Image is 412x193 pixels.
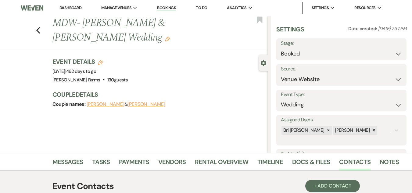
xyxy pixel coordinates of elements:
span: Analytics [227,5,246,11]
button: Close lead details [261,60,266,66]
a: Docs & Files [292,157,330,170]
a: Dashboard [59,5,81,10]
button: [PERSON_NAME] [87,102,124,107]
span: | [65,68,96,74]
h3: Couple Details [52,90,262,99]
button: [PERSON_NAME] [127,102,165,107]
button: + Add Contact [305,180,360,192]
a: Contacts [339,157,371,170]
img: Weven Logo [21,2,44,14]
a: Payments [119,157,149,170]
span: Manage Venues [101,5,131,11]
label: Stage: [281,39,402,48]
label: Task List(s): [281,150,402,159]
a: Rental Overview [195,157,248,170]
span: Date created: [348,26,378,32]
h1: MDW- [PERSON_NAME] & [PERSON_NAME] Wedding [52,16,222,45]
label: Source: [281,65,402,73]
span: [DATE] 7:37 PM [378,26,407,32]
span: Couple names: [52,101,87,107]
span: [PERSON_NAME] Farms [52,77,100,83]
a: Bookings [157,5,176,11]
h1: Event Contacts [52,180,114,193]
label: Event Type: [281,90,402,99]
span: Settings [312,5,329,11]
a: Notes [380,157,399,170]
a: Vendors [158,157,186,170]
label: Assigned Users: [281,116,402,124]
div: [PERSON_NAME] [333,126,371,135]
a: To Do [196,5,207,10]
button: Edit [165,36,170,41]
h3: Settings [276,25,304,38]
h3: Event Details [52,57,128,66]
div: Bri [PERSON_NAME] [281,126,325,135]
span: & [87,101,165,107]
span: [DATE] [52,68,96,74]
span: 462 days to go [66,68,96,74]
span: Resources [354,5,375,11]
a: Tasks [92,157,110,170]
a: Messages [52,157,83,170]
a: Timeline [257,157,283,170]
span: 130 guests [107,77,128,83]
